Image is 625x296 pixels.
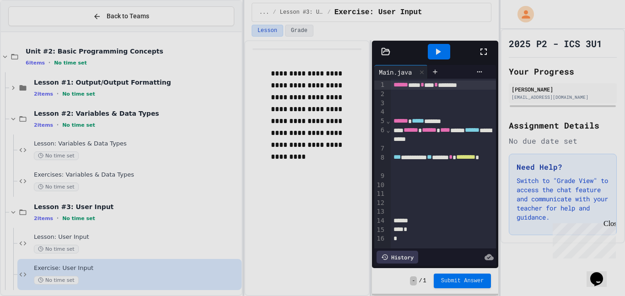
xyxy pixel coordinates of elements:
span: • [57,90,59,97]
span: No time set [62,91,95,97]
button: Submit Answer [434,274,491,288]
div: 1 [374,81,386,90]
div: 4 [374,108,386,117]
div: 3 [374,99,386,108]
iframe: chat widget [587,259,616,287]
div: 14 [374,216,386,226]
div: 6 [374,126,386,144]
span: Unit #2: Basic Programming Concepts [26,47,240,55]
div: Main.java [374,65,428,79]
span: Exercise: User Input [34,264,240,272]
div: 10 [374,181,386,190]
span: Lesson #3: User Input [280,9,323,16]
span: - [410,276,417,285]
span: 2 items [34,91,53,97]
span: No time set [62,215,95,221]
span: No time set [34,245,79,253]
span: / [327,9,330,16]
span: No time set [62,122,95,128]
div: 12 [374,199,386,208]
span: Lesson #1: Output/Output Formatting [34,78,240,86]
div: 13 [374,207,386,216]
h3: Need Help? [517,161,609,172]
p: Switch to "Grade View" to access the chat feature and communicate with your teacher for help and ... [517,176,609,222]
span: ... [259,9,269,16]
span: No time set [54,60,87,66]
div: No due date set [509,135,617,146]
span: / [419,277,422,285]
span: Fold line [386,117,390,124]
button: Lesson [252,25,283,37]
span: 6 items [26,60,45,66]
span: 2 items [34,215,53,221]
div: 11 [374,189,386,199]
span: Lesson: Variables & Data Types [34,140,240,148]
span: • [57,121,59,129]
div: 15 [374,226,386,235]
div: Main.java [374,67,416,77]
div: My Account [508,4,536,25]
span: • [57,215,59,222]
span: Lesson: User Input [34,233,240,241]
div: 5 [374,117,386,126]
div: 16 [374,234,386,243]
div: Chat with us now!Close [4,4,63,58]
span: No time set [34,151,79,160]
iframe: chat widget [549,220,616,258]
span: Exercises: Variables & Data Types [34,171,240,179]
span: No time set [34,183,79,191]
div: 8 [374,153,386,172]
button: Back to Teams [8,6,234,26]
div: 2 [374,90,386,99]
button: Grade [285,25,313,37]
div: [EMAIL_ADDRESS][DOMAIN_NAME] [512,94,614,101]
div: History [377,251,418,264]
h2: Assignment Details [509,119,617,132]
span: Back to Teams [107,11,149,21]
div: 9 [374,172,386,181]
span: Lesson #3: User Input [34,203,240,211]
span: Fold line [386,126,390,134]
span: Submit Answer [441,277,484,285]
h2: Your Progress [509,65,617,78]
span: 1 [423,277,426,285]
span: Exercise: User Input [334,7,422,18]
div: [PERSON_NAME] [512,85,614,93]
span: • [48,59,50,66]
div: 7 [374,144,386,153]
span: / [273,9,276,16]
span: 2 items [34,122,53,128]
span: No time set [34,276,79,285]
span: Lesson #2: Variables & Data Types [34,109,240,118]
h1: 2025 P2 - ICS 3U1 [509,37,602,50]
